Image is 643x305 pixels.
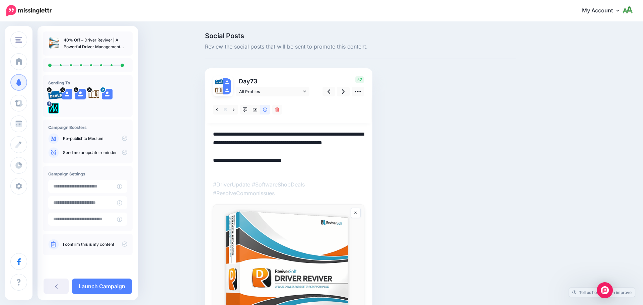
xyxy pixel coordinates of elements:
img: Missinglettr [6,5,52,16]
a: Re-publish [63,136,83,141]
span: 52 [355,76,364,83]
img: user_default_image.png [62,89,72,99]
span: Social Posts [205,32,516,39]
a: All Profiles [236,87,309,96]
a: My Account [575,3,633,19]
span: 73 [250,78,257,85]
p: #DriverUpdate #SoftwareShopDeals #ResolveCommonIssues [213,180,364,198]
h4: Campaign Settings [48,171,127,176]
img: user_default_image.png [223,86,231,94]
p: Day [236,76,310,86]
img: user_default_image.png [102,89,113,99]
img: 2ff86b6062c6cd4d61f426eb31dc2fd9_thumb.jpg [48,37,60,49]
img: menu.png [15,37,22,43]
p: Send me an [63,150,127,156]
p: 40% Off – Driver Reviver | A Powerful Driver Management Software – for Windows [64,37,127,50]
span: Review the social posts that will be sent to promote this content. [205,43,516,51]
img: user_default_image.png [223,78,231,86]
img: agK0rCH6-27705.jpg [215,86,223,94]
div: Open Intercom Messenger [597,282,613,298]
a: update reminder [85,150,117,155]
img: 95cf0fca748e57b5e67bba0a1d8b2b21-27699.png [215,78,223,84]
img: user_default_image.png [75,89,86,99]
h4: Campaign Boosters [48,125,127,130]
a: I confirm this is my content [63,242,114,247]
h4: Sending To [48,80,127,85]
p: to Medium [63,136,127,142]
a: Tell us how we can improve [569,288,635,297]
img: agK0rCH6-27705.jpg [88,89,99,99]
img: 300371053_782866562685722_1733786435366177641_n-bsa128417.png [48,103,59,113]
img: 95cf0fca748e57b5e67bba0a1d8b2b21-27699.png [48,89,63,99]
span: All Profiles [239,88,301,95]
